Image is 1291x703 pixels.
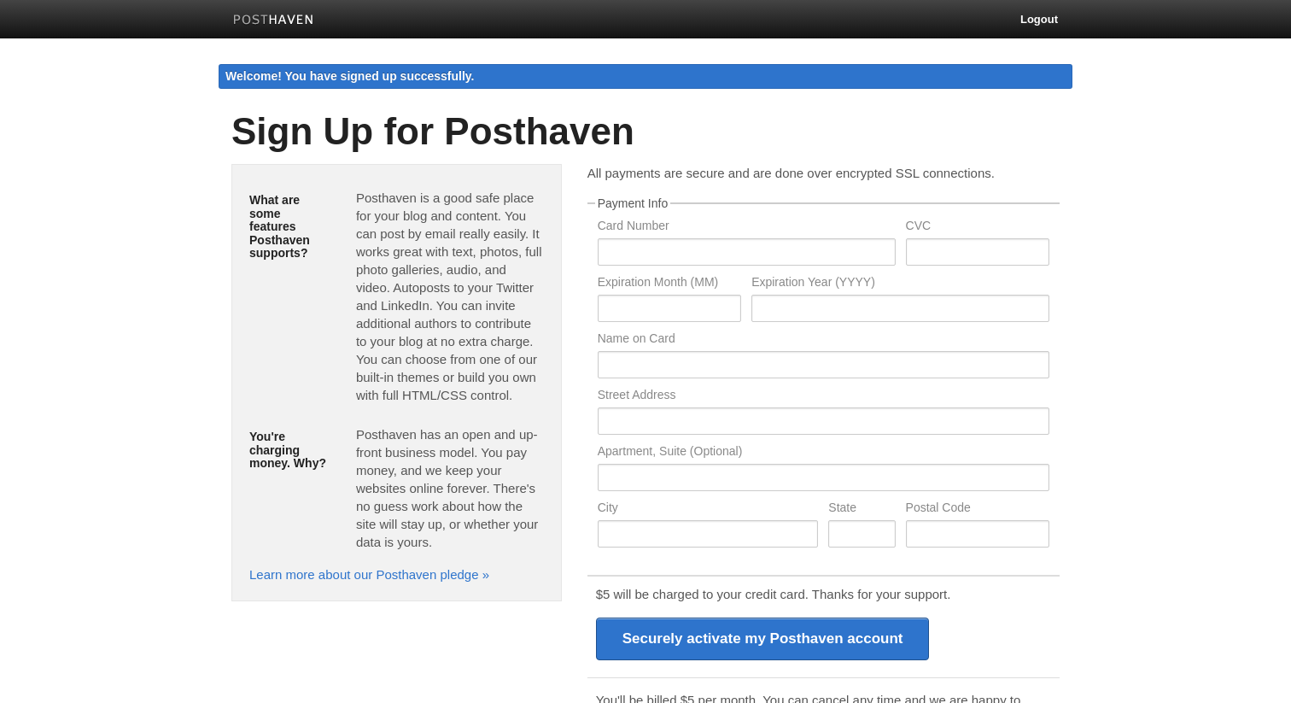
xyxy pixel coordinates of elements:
[598,445,1049,461] label: Apartment, Suite (Optional)
[219,64,1072,89] div: Welcome! You have signed up successfully.
[598,332,1049,349] label: Name on Card
[249,431,330,470] h5: You're charging money. Why?
[598,501,819,518] label: City
[596,618,930,660] input: Securely activate my Posthaven account
[595,197,671,209] legend: Payment Info
[231,111,1060,152] h1: Sign Up for Posthaven
[906,501,1049,518] label: Postal Code
[356,189,544,404] p: Posthaven is a good safe place for your blog and content. You can post by email really easily. It...
[233,15,314,27] img: Posthaven-bar
[596,585,1051,603] p: $5 will be charged to your credit card. Thanks for your support.
[249,567,489,582] a: Learn more about our Posthaven pledge »
[598,389,1049,405] label: Street Address
[598,276,741,292] label: Expiration Month (MM)
[356,425,544,551] p: Posthaven has an open and up-front business model. You pay money, and we keep your websites onlin...
[906,220,1049,236] label: CVC
[587,164,1060,182] p: All payments are secure and are done over encrypted SSL connections.
[751,276,1049,292] label: Expiration Year (YYYY)
[598,220,896,236] label: Card Number
[828,501,895,518] label: State
[249,194,330,260] h5: What are some features Posthaven supports?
